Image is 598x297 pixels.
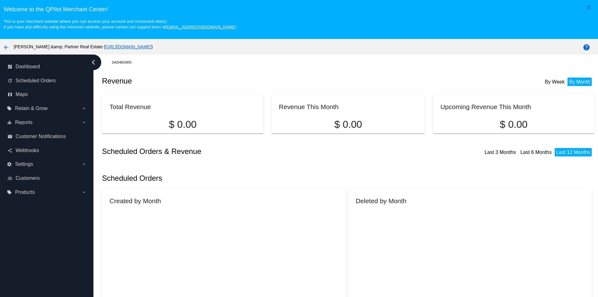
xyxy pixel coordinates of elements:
span: Customers [16,175,40,181]
h2: Scheduled Orders [102,174,348,183]
a: map Maps [7,89,87,99]
span: Dashboard [16,64,40,69]
span: Products [15,189,35,195]
i: equalizer [7,120,12,125]
i: email [7,134,12,139]
h2: Upcoming Revenue This Month [440,103,531,110]
a: email Customer Notifications [7,132,87,141]
i: people_outline [7,176,12,181]
a: Last 6 Months [520,150,552,155]
span: Customer Notifications [16,134,66,139]
i: arrow_drop_down [82,120,87,125]
h2: Revenue This Month [279,103,339,110]
mat-icon: arrow_back [2,44,10,51]
span: Reports [15,120,32,125]
li: By Week [543,78,566,86]
i: share [7,148,12,153]
span: Settings [15,161,33,167]
p: $ 0.00 [440,119,587,130]
i: map [7,92,12,97]
p: $ 0.00 [109,119,256,130]
a: Dashboard [112,58,137,67]
i: arrow_drop_down [82,190,87,195]
a: dashboard Dashboard [7,62,87,72]
a: people_outline Customers [7,173,87,183]
h2: Deleted by Month [356,197,406,204]
i: local_offer [7,106,12,111]
h2: Revenue [102,77,348,85]
i: dashboard [7,64,12,69]
h2: Total Revenue [109,103,151,110]
span: Scheduled Orders [16,78,56,84]
mat-icon: close [585,4,592,11]
small: This is your merchant website where you can access your account and connected site(s). If you hav... [3,19,236,29]
a: update Scheduled Orders [7,76,87,86]
i: settings [7,162,12,167]
a: Last 3 Months [485,150,516,155]
span: Webhooks [16,148,39,153]
i: arrow_drop_down [82,162,87,167]
a: [EMAIL_ADDRESS][DOMAIN_NAME] [166,25,236,29]
h2: Created by Month [109,197,161,204]
i: chevron_left [88,57,98,67]
p: $ 0.00 [279,119,418,130]
li: By Month [567,78,592,86]
span: [PERSON_NAME] &amp; Partner Real Estate ( ) [14,44,153,49]
a: [URL][DOMAIN_NAME] [105,44,151,49]
span: Maps [16,92,28,97]
i: update [7,78,12,83]
a: Last 12 Months [556,150,590,155]
a: share Webhooks [7,146,87,156]
mat-icon: help [583,44,590,51]
h3: Welcome to the QPilot Merchant Center! [3,6,594,13]
i: arrow_drop_down [82,106,87,111]
i: local_offer [7,190,12,195]
h2: Scheduled Orders & Revenue [102,147,348,156]
span: Retain & Grow [15,106,47,111]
